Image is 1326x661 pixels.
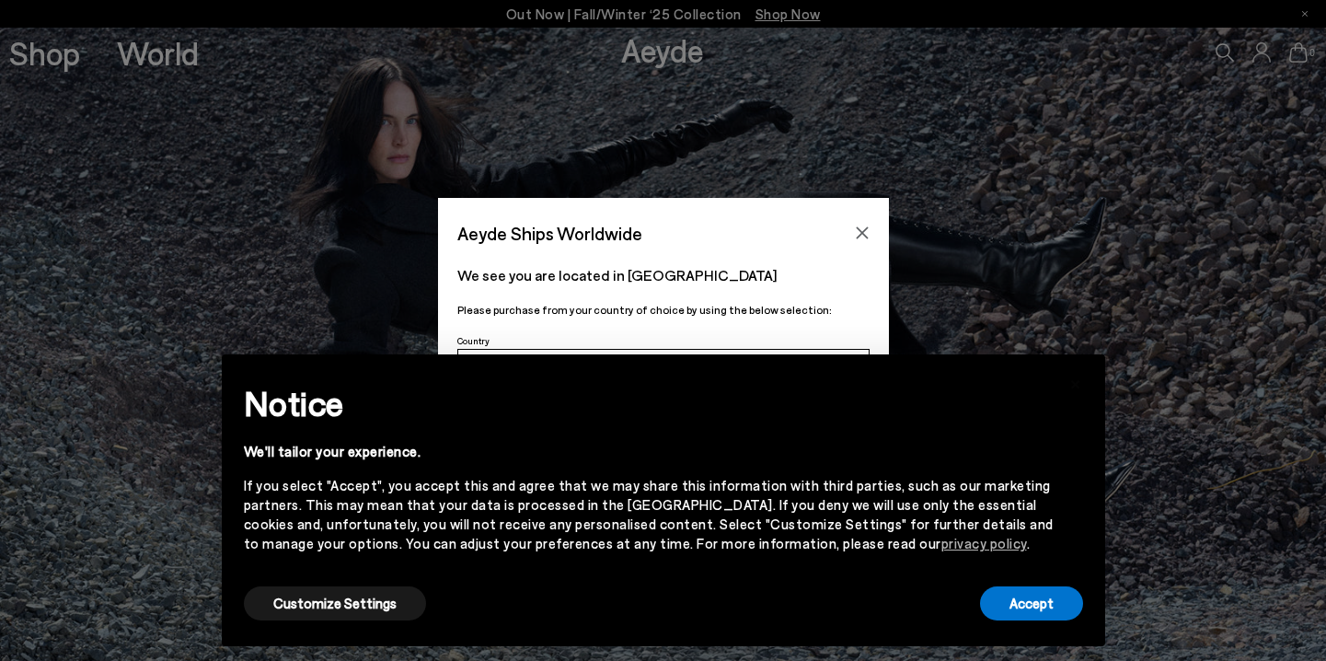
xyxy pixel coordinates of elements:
div: If you select "Accept", you accept this and agree that we may share this information with third p... [244,476,1054,553]
button: Accept [980,586,1083,620]
button: Customize Settings [244,586,426,620]
p: Please purchase from your country of choice by using the below selection: [457,301,870,319]
span: Aeyde Ships Worldwide [457,217,642,249]
span: × [1069,368,1082,395]
h2: Notice [244,379,1054,427]
p: We see you are located in [GEOGRAPHIC_DATA] [457,264,870,286]
a: privacy policy [941,535,1027,551]
button: Close [848,219,876,247]
span: Country [457,335,490,346]
button: Close this notice [1054,360,1098,404]
div: We'll tailor your experience. [244,442,1054,461]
